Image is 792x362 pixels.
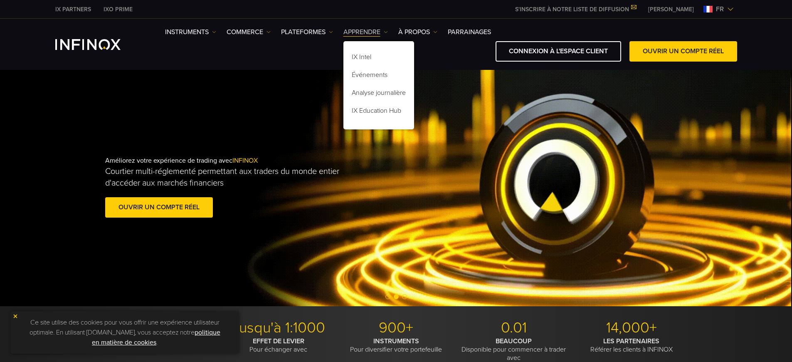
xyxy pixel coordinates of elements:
a: CONNEXION À L'ESPACE CLIENT [496,41,621,62]
a: Parrainages [448,27,491,37]
span: INFINOX [232,156,258,165]
a: INSTRUMENTS [165,27,216,37]
div: Améliorez votre expérience de trading avec [105,143,414,233]
a: INFINOX [49,5,97,14]
a: APPRENDRE [343,27,388,37]
a: Ouvrir un compte réel [105,197,213,218]
a: INFINOX Logo [55,39,140,50]
a: OUVRIR UN COMPTE RÉEL [629,41,737,62]
a: IX Intel [343,50,414,67]
p: Jusqu'à 1:1000 [223,319,334,337]
span: Go to slide 2 [394,294,399,299]
a: INFINOX MENU [642,5,700,14]
a: Événements [343,67,414,85]
img: yellow close icon [12,313,18,319]
span: fr [713,4,727,14]
p: 900+ [340,319,452,337]
p: 14,000+ [576,319,687,337]
a: Analyse journalière [343,85,414,103]
span: Go to slide 3 [402,294,407,299]
strong: LES PARTENAIRES [603,337,659,345]
strong: INSTRUMENTS [373,337,419,345]
p: Référer les clients à INFINOX [576,337,687,354]
p: Pour échanger avec [223,337,334,354]
a: COMMERCE [227,27,271,37]
a: À PROPOS [398,27,437,37]
p: Disponible pour commencer à trader avec [458,337,570,362]
p: 0.01 [458,319,570,337]
strong: EFFET DE LEVIER [253,337,304,345]
strong: BEAUCOUP [496,337,532,345]
a: IX Education Hub [343,103,414,121]
a: PLATEFORMES [281,27,333,37]
a: INFINOX [97,5,139,14]
p: Ce site utilise des cookies pour vous offrir une expérience utilisateur optimale. En utilisant [D... [15,315,235,350]
span: Go to slide 1 [385,294,390,299]
a: S'INSCRIRE À NOTRE LISTE DE DIFFUSION [509,6,642,13]
p: Pour diversifier votre portefeuille [340,337,452,354]
p: Courtier multi-réglementé permettant aux traders du monde entier d'accéder aux marchés financiers [105,166,352,189]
